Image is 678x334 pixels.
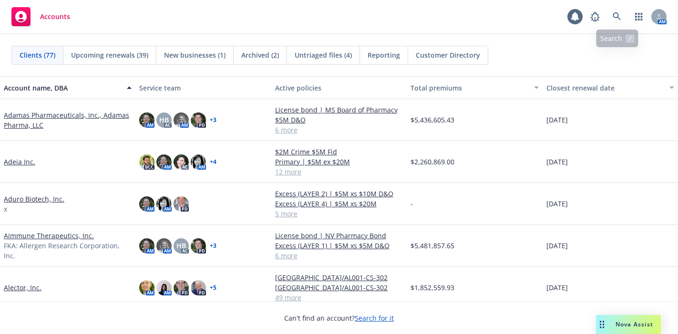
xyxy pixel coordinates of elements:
[275,199,403,209] a: Excess (LAYER 4) | $5M xs $20M
[191,238,206,253] img: photo
[156,280,172,295] img: photo
[20,50,55,60] span: Clients (77)
[546,115,568,125] span: [DATE]
[4,283,41,293] a: Alector, Inc.
[275,167,403,177] a: 12 more
[4,157,35,167] a: Adeia Inc.
[607,7,627,26] a: Search
[139,196,154,212] img: photo
[210,285,216,291] a: + 5
[139,238,154,253] img: photo
[546,83,664,93] div: Closest renewal date
[271,76,407,99] button: Active policies
[4,110,132,130] a: Adamas Pharmaceuticals, Inc., Adamas Pharma, LLC
[275,115,403,125] a: $5M D&O
[275,231,403,241] a: License bond | NV Pharmacy Bond
[275,125,403,135] a: 6 more
[8,3,74,30] a: Accounts
[295,50,352,60] span: Untriaged files (4)
[4,204,7,214] span: x
[210,159,216,165] a: + 4
[275,241,403,251] a: Excess (LAYER 1) | $5M xs $5M D&O
[275,251,403,261] a: 6 more
[546,157,568,167] span: [DATE]
[174,196,189,212] img: photo
[411,115,454,125] span: $5,436,605.43
[275,293,403,303] a: 49 more
[40,13,70,20] span: Accounts
[411,241,454,251] span: $5,481,857.65
[241,50,279,60] span: Archived (2)
[411,83,528,93] div: Total premiums
[407,76,542,99] button: Total premiums
[411,199,413,209] span: -
[546,241,568,251] span: [DATE]
[4,194,64,204] a: Aduro Biotech, Inc.
[156,154,172,170] img: photo
[411,157,454,167] span: $2,260,869.00
[174,280,189,295] img: photo
[210,243,216,249] a: + 3
[275,189,403,199] a: Excess (LAYER 2) | $5M xs $10M D&O
[546,283,568,293] span: [DATE]
[629,7,648,26] a: Switch app
[546,199,568,209] span: [DATE]
[284,313,394,323] span: Can't find an account?
[164,50,226,60] span: New businesses (1)
[191,280,206,295] img: photo
[139,112,154,128] img: photo
[275,157,403,167] a: Primary | $5M ex $20M
[4,231,94,241] a: Aimmune Therapeutics, Inc.
[156,238,172,253] img: photo
[355,314,394,323] a: Search for it
[275,209,403,219] a: 5 more
[191,154,206,170] img: photo
[596,315,608,334] div: Drag to move
[174,154,189,170] img: photo
[4,241,132,261] span: FKA: Allergen Research Corporation, Inc.
[139,280,154,295] img: photo
[275,283,403,293] a: [GEOGRAPHIC_DATA]/AL001-CS-302
[139,83,267,93] div: Service team
[4,83,121,93] div: Account name, DBA
[156,196,172,212] img: photo
[616,320,653,328] span: Nova Assist
[368,50,400,60] span: Reporting
[411,283,454,293] span: $1,852,559.93
[275,147,403,157] a: $2M Crime $5M Fid
[174,112,189,128] img: photo
[543,76,678,99] button: Closest renewal date
[135,76,271,99] button: Service team
[210,117,216,123] a: + 3
[159,115,169,125] span: HB
[275,105,403,115] a: License bond | MS Board of Pharmacy
[275,83,403,93] div: Active policies
[191,112,206,128] img: photo
[586,7,605,26] a: Report a Bug
[416,50,480,60] span: Customer Directory
[176,241,186,251] span: HB
[71,50,148,60] span: Upcoming renewals (39)
[275,273,403,283] a: [GEOGRAPHIC_DATA]/AL001-CS-302
[139,154,154,170] img: photo
[596,315,661,334] button: Nova Assist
